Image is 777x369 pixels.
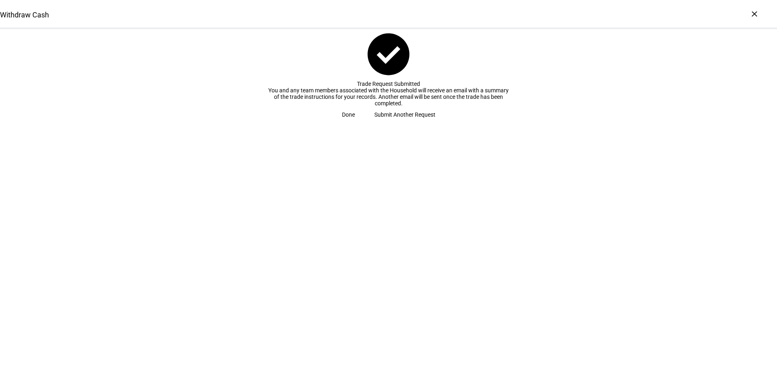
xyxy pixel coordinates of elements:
[267,87,510,107] div: You and any team members associated with the Household will receive an email with a summary of th...
[363,29,414,79] mat-icon: check_circle
[365,107,445,123] button: Submit Another Request
[342,107,355,123] span: Done
[374,107,435,123] span: Submit Another Request
[332,107,365,123] button: Done
[267,81,510,87] div: Trade Request Submitted
[748,7,761,20] div: ×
